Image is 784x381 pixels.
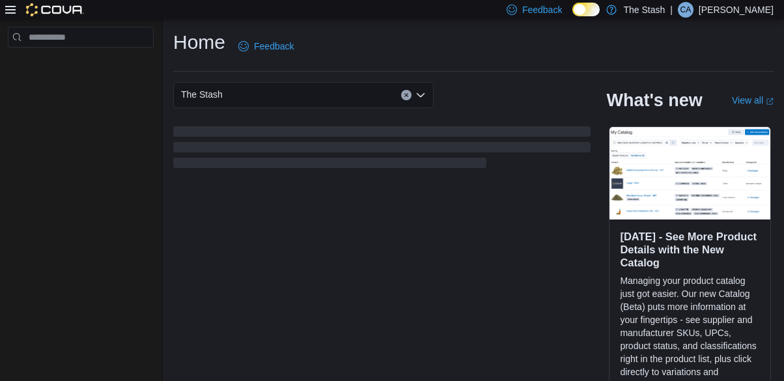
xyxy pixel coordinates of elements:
[766,98,774,106] svg: External link
[173,129,591,171] span: Loading
[670,2,673,18] p: |
[620,230,760,269] h3: [DATE] - See More Product Details with the New Catalog
[8,50,154,81] nav: Complex example
[680,2,692,18] span: CA
[401,90,412,100] button: Clear input
[572,3,600,16] input: Dark Mode
[254,40,294,53] span: Feedback
[233,33,299,59] a: Feedback
[26,3,84,16] img: Cova
[173,29,225,55] h1: Home
[606,90,702,111] h2: What's new
[623,2,665,18] p: The Stash
[678,2,693,18] div: CeCe Acosta
[415,90,426,100] button: Open list of options
[181,87,223,102] span: The Stash
[699,2,774,18] p: [PERSON_NAME]
[522,3,562,16] span: Feedback
[732,95,774,106] a: View allExternal link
